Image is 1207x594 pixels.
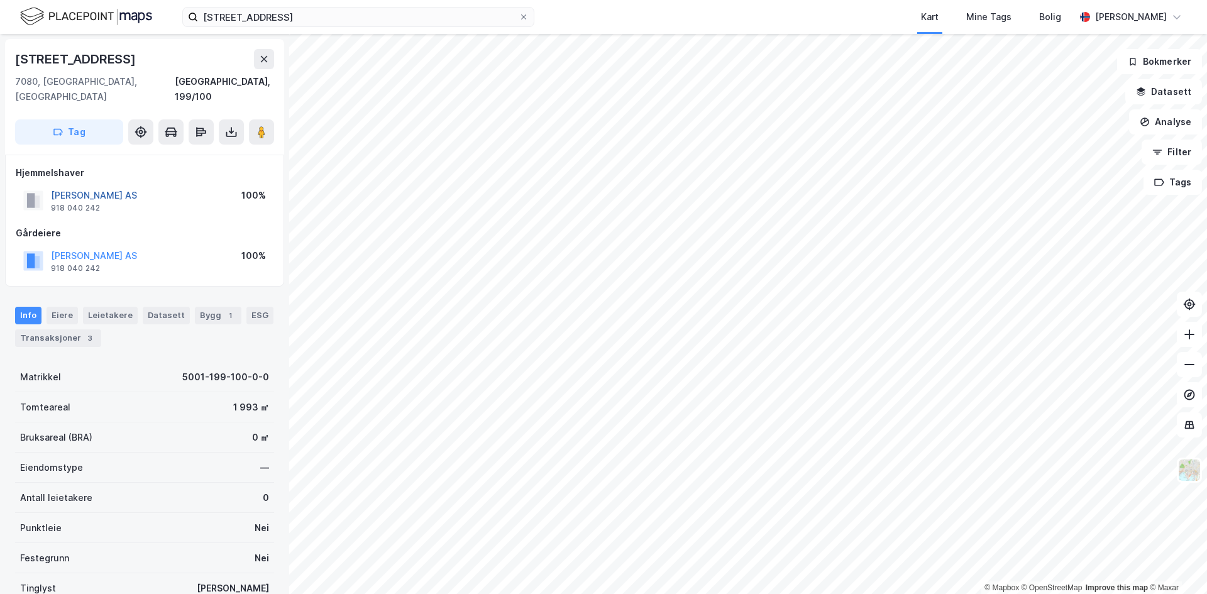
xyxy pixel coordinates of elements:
[1144,534,1207,594] div: Kontrollprogram for chat
[241,248,266,263] div: 100%
[20,6,152,28] img: logo.f888ab2527a4732fd821a326f86c7f29.svg
[1022,583,1083,592] a: OpenStreetMap
[47,307,78,324] div: Eiere
[1086,583,1148,592] a: Improve this map
[984,583,1019,592] a: Mapbox
[198,8,519,26] input: Søk på adresse, matrikkel, gårdeiere, leietakere eller personer
[1177,458,1201,482] img: Z
[15,119,123,145] button: Tag
[175,74,274,104] div: [GEOGRAPHIC_DATA], 199/100
[15,74,175,104] div: 7080, [GEOGRAPHIC_DATA], [GEOGRAPHIC_DATA]
[1125,79,1202,104] button: Datasett
[83,307,138,324] div: Leietakere
[20,370,61,385] div: Matrikkel
[921,9,939,25] div: Kart
[16,165,273,180] div: Hjemmelshaver
[16,226,273,241] div: Gårdeiere
[15,329,101,347] div: Transaksjoner
[20,490,92,505] div: Antall leietakere
[20,460,83,475] div: Eiendomstype
[241,188,266,203] div: 100%
[20,520,62,536] div: Punktleie
[20,400,70,415] div: Tomteareal
[233,400,269,415] div: 1 993 ㎡
[1095,9,1167,25] div: [PERSON_NAME]
[1039,9,1061,25] div: Bolig
[20,551,69,566] div: Festegrunn
[15,49,138,69] div: [STREET_ADDRESS]
[15,307,41,324] div: Info
[1117,49,1202,74] button: Bokmerker
[1144,534,1207,594] iframe: Chat Widget
[1142,140,1202,165] button: Filter
[246,307,273,324] div: ESG
[1144,170,1202,195] button: Tags
[84,332,96,344] div: 3
[20,430,92,445] div: Bruksareal (BRA)
[1129,109,1202,135] button: Analyse
[143,307,190,324] div: Datasett
[263,490,269,505] div: 0
[255,551,269,566] div: Nei
[51,203,100,213] div: 918 040 242
[260,460,269,475] div: —
[255,520,269,536] div: Nei
[966,9,1011,25] div: Mine Tags
[182,370,269,385] div: 5001-199-100-0-0
[51,263,100,273] div: 918 040 242
[195,307,241,324] div: Bygg
[224,309,236,322] div: 1
[252,430,269,445] div: 0 ㎡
